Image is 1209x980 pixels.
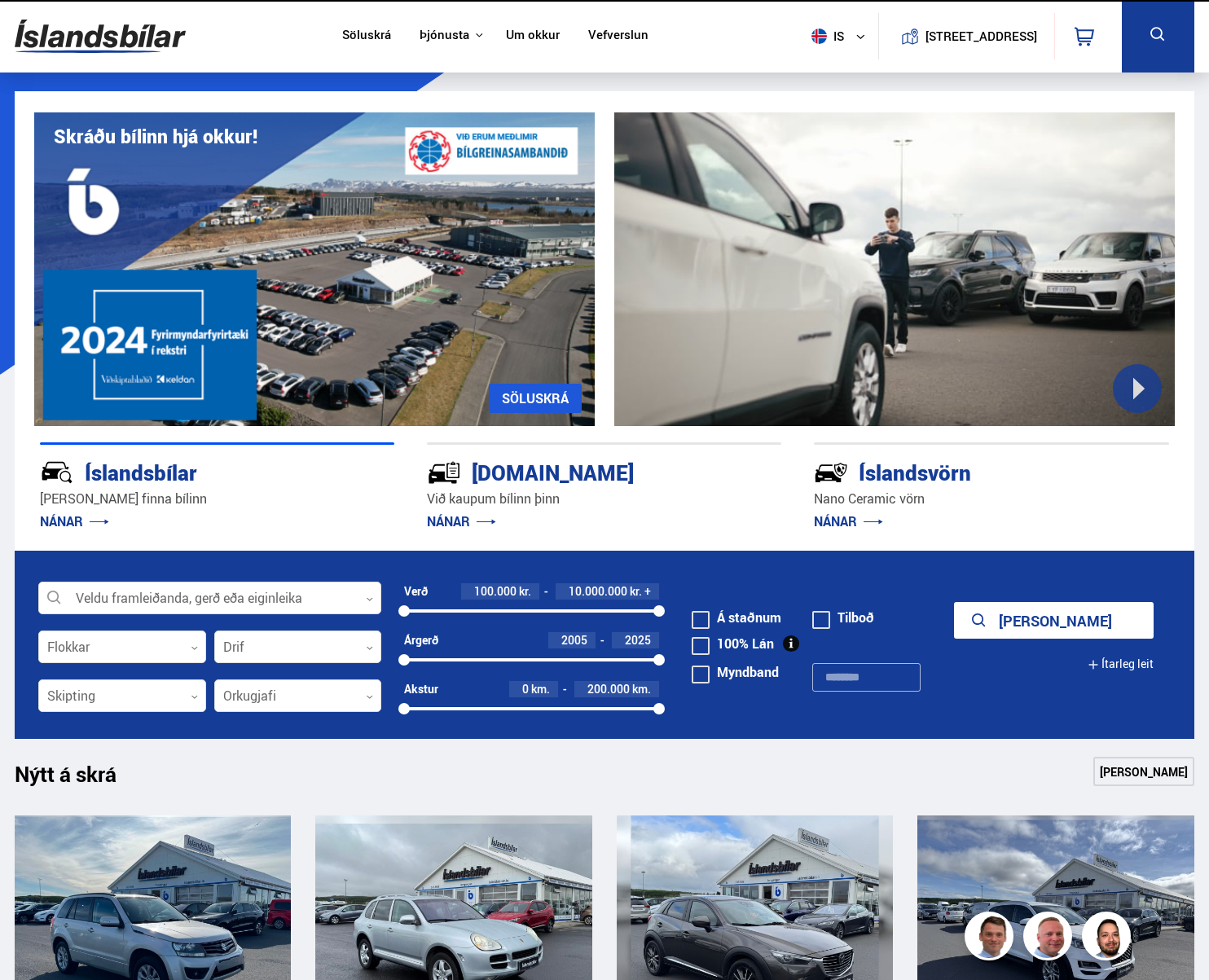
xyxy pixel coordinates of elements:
a: Vefverslun [588,28,648,45]
a: [PERSON_NAME] [1093,757,1194,786]
a: SÖLUSKRÁ [489,384,582,413]
button: Þjónusta [420,28,469,43]
img: nhp88E3Fdnt1Opn2.png [1084,914,1133,963]
label: Tilboð [812,611,874,624]
span: kr. [630,585,642,598]
p: Nano Ceramic vörn [814,490,1168,508]
a: Söluskrá [342,28,391,45]
a: NÁNAR [814,512,883,530]
div: Árgerð [404,634,438,647]
span: km. [632,683,651,696]
img: -Svtn6bYgwAsiwNX.svg [814,455,848,490]
img: tr5P-W3DuiFaO7aO.svg [427,455,461,490]
img: FbJEzSuNWCJXmdc-.webp [967,914,1016,963]
span: is [805,29,846,44]
span: 2025 [625,632,651,648]
span: km. [531,683,550,696]
span: kr. [519,585,531,598]
button: is [805,12,878,60]
label: Á staðnum [692,611,781,624]
img: eKx6w-_Home_640_.png [34,112,595,426]
div: Íslandsvörn [814,457,1110,486]
h1: Skráðu bílinn hjá okkur! [54,125,257,147]
img: G0Ugv5HjCgRt.svg [15,10,186,63]
span: 10.000.000 [569,583,627,599]
a: Um okkur [506,28,560,45]
label: 100% Lán [692,637,774,650]
span: 0 [522,681,529,697]
label: Myndband [692,666,779,679]
div: Verð [404,585,428,598]
a: NÁNAR [40,512,109,530]
div: [DOMAIN_NAME] [427,457,723,486]
span: + [644,585,651,598]
div: Íslandsbílar [40,457,336,486]
p: [PERSON_NAME] finna bílinn [40,490,394,508]
button: Ítarleg leit [1088,646,1154,683]
a: NÁNAR [427,512,496,530]
button: [PERSON_NAME] [954,602,1154,639]
a: [STREET_ADDRESS] [888,13,1046,59]
span: 100.000 [474,583,517,599]
img: JRvxyua_JYH6wB4c.svg [40,455,74,490]
button: [STREET_ADDRESS] [931,29,1031,43]
img: svg+xml;base64,PHN2ZyB4bWxucz0iaHR0cDovL3d3dy53My5vcmcvMjAwMC9zdmciIHdpZHRoPSI1MTIiIGhlaWdodD0iNT... [811,29,827,44]
h1: Nýtt á skrá [15,762,145,796]
p: Við kaupum bílinn þinn [427,490,781,508]
span: 2005 [561,632,587,648]
img: siFngHWaQ9KaOqBr.png [1026,914,1075,963]
div: Akstur [404,683,438,696]
span: 200.000 [587,681,630,697]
